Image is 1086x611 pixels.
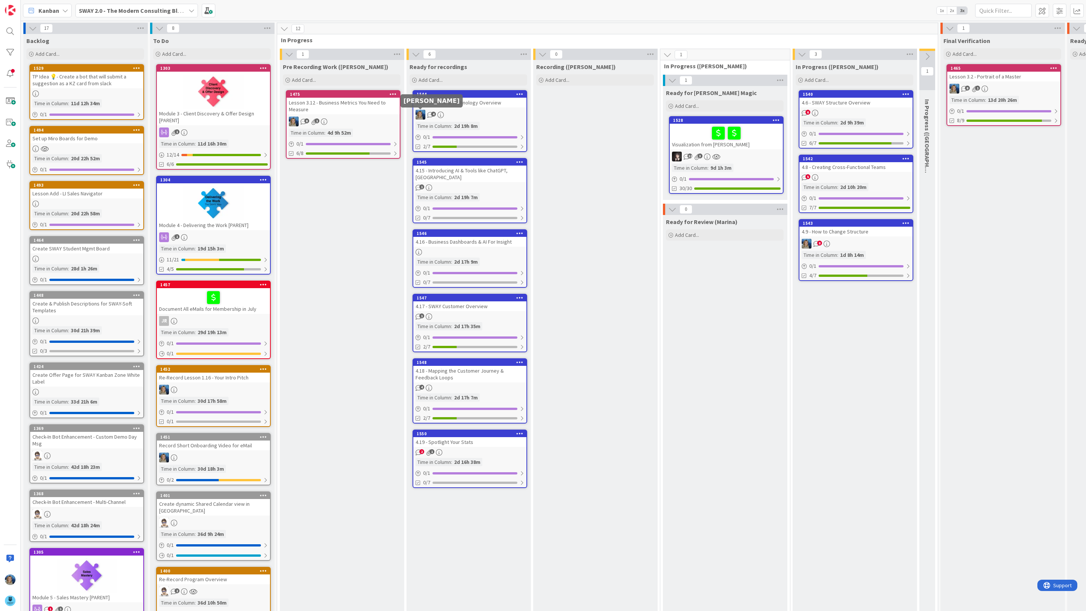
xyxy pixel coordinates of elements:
[195,140,196,148] span: :
[304,118,309,123] span: 8
[160,177,270,183] div: 1304
[156,64,271,170] a: 1303Module 3 - Client Discovery & Offer Design [PARENT]Time in Column:11d 16h 30m12/146/6
[675,103,699,109] span: Add Card...
[413,366,526,382] div: 4.18 - Mapping the Customer Journey & Feedback Loops
[423,333,430,341] span: 0 / 1
[287,91,400,114] div: 1475Lesson 3.12 - Business Metrics You Need to Measure
[167,160,174,168] span: 6/6
[707,164,709,172] span: :
[324,129,325,137] span: :
[290,92,400,97] div: 1475
[30,65,143,72] div: 1529
[157,385,270,395] div: MA
[799,220,913,236] div: 15434.9 - How to Change Structure
[413,132,526,142] div: 0/1
[32,326,68,335] div: Time in Column
[160,367,270,372] div: 1452
[419,385,424,390] span: 4
[30,299,143,315] div: Create & Publish Descriptions for SWAY-Soft Templates
[680,175,687,183] span: 0 / 1
[809,272,816,279] span: 4/7
[286,90,400,159] a: 1475Lesson 3.12 - Business Metrics You Need to MeasureMATime in Column:4d 9h 52m0/16/8
[802,251,837,259] div: Time in Column
[675,232,699,238] span: Add Card...
[159,397,195,405] div: Time in Column
[156,433,271,485] a: 1451Record Short Onboarding Video for eMailMATime in Column:30d 18h 3m0/2
[40,347,47,355] span: 0/3
[32,154,68,163] div: Time in Column
[167,265,174,273] span: 4/5
[837,251,838,259] span: :
[30,425,143,432] div: 1369
[947,106,1060,116] div: 0/1
[30,189,143,198] div: Lesson Add - LI Sales Navigator
[157,366,270,373] div: 1452
[451,458,452,466] span: :
[156,281,271,359] a: 1457Document All eMails for Membership in JulyJRTime in Column:29d 19h 13m0/10/1
[417,160,526,165] div: 1545
[838,118,866,127] div: 2d 9h 39m
[157,407,270,417] div: 0/1
[30,134,143,143] div: Set up Miro Boards for Demo
[838,183,868,191] div: 2d 10h 20m
[157,177,270,230] div: 1304Module 4 - Delivering the Work [PARENT]
[809,204,816,212] span: 7/7
[68,264,69,273] span: :
[30,127,143,143] div: 1494Set up Miro Boards for Demo
[29,64,144,120] a: 1529TP Idea 💡- Create a bot that will submit a suggestion as a KZ card from slackTime in Column:1...
[416,393,451,402] div: Time in Column
[30,363,143,387] div: 1424Create Offer Page for SWAY Kanban Zone White Label
[423,405,430,413] span: 0 / 1
[287,98,400,114] div: Lesson 3.12 - Business Metrics You Need to Measure
[195,244,196,253] span: :
[417,92,526,97] div: 1544
[838,251,866,259] div: 1d 8h 14m
[34,238,143,243] div: 1464
[30,370,143,387] div: Create Offer Page for SWAY Kanban Zone White Label
[30,275,143,284] div: 0/1
[40,409,47,417] span: 0 / 1
[799,227,913,236] div: 4.9 - How to Change Structure
[986,96,1019,104] div: 13d 20h 26m
[157,453,270,462] div: MA
[416,122,451,130] div: Time in Column
[69,99,102,107] div: 11d 12h 34m
[965,86,970,91] span: 8
[799,261,913,271] div: 0/1
[670,124,783,149] div: Visualization from [PERSON_NAME]
[799,162,913,172] div: 4.8 - Creating Cross-Functional Teams
[413,204,526,213] div: 0/1
[413,159,526,166] div: 1545
[802,118,837,127] div: Time in Column
[416,193,451,201] div: Time in Column
[175,129,179,134] span: 1
[413,98,526,107] div: 4.14 - SWAY AI & Technology Overview
[670,117,783,149] div: 1528Visualization from [PERSON_NAME]
[419,184,424,189] span: 1
[417,360,526,365] div: 1548
[68,398,69,406] span: :
[195,328,196,336] span: :
[30,292,143,299] div: 1448
[160,434,270,440] div: 1451
[157,373,270,382] div: Re-Record Lesson 1.16 - Your Intro Pitch
[413,301,526,311] div: 4.17 - SWAY Customer Overview
[68,99,69,107] span: :
[419,313,424,318] span: 1
[157,288,270,314] div: Document All eMails for Membership in July
[949,96,985,104] div: Time in Column
[802,183,837,191] div: Time in Column
[452,393,480,402] div: 2d 17h 7m
[40,111,47,118] span: 0 / 1
[413,359,526,366] div: 1548
[419,449,424,454] span: 2
[29,181,144,230] a: 1493Lesson Add - LI Sales NavigatorTime in Column:20d 22h 58m0/1
[40,338,47,345] span: 0 / 1
[417,231,526,236] div: 1546
[805,77,829,83] span: Add Card...
[413,230,526,247] div: 15464.16 - Business Dashboards & AI For Insight
[196,244,226,253] div: 19d 15h 3m
[423,143,430,150] span: 2/7
[34,66,143,71] div: 1529
[423,133,430,141] span: 0 / 1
